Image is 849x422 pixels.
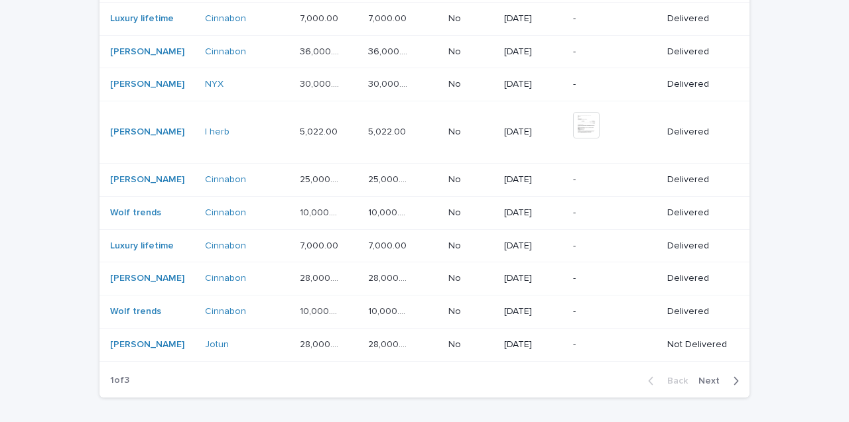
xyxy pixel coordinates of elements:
a: Cinnabon [205,207,246,219]
p: [DATE] [504,339,562,350]
p: No [448,11,464,25]
p: No [448,76,464,90]
p: 25,000.00 [300,172,344,185]
a: Cinnabon [205,13,246,25]
p: No [448,205,464,219]
tr: [PERSON_NAME] Jotun 28,000.0028,000.00 28,000.0028,000.00 NoNo [DATE]-Not Delivered [99,328,750,361]
p: 7,000.00 [368,11,409,25]
tr: Luxury lifetime Cinnabon 7,000.007,000.00 7,000.007,000.00 NoNo [DATE]-Delivered [99,2,750,35]
p: 36,000.00 [300,44,344,58]
p: 10,000.00 [368,205,413,219]
p: 28,000.00 [300,270,344,284]
tr: [PERSON_NAME] NYX 30,000.0030,000.00 30,000.0030,000.00 NoNo [DATE]-Delivered [99,68,750,101]
p: Not Delivered [667,339,728,350]
p: 10,000.00 [300,205,344,219]
p: [DATE] [504,127,562,138]
tr: [PERSON_NAME] Cinnabon 25,000.0025,000.00 25,000.0025,000.00 NoNo [DATE]-Delivered [99,163,750,196]
p: - [573,174,656,185]
p: No [448,172,464,185]
span: Next [698,376,728,386]
a: Wolf trends [110,207,161,219]
p: 7,000.00 [368,238,409,252]
p: 5,022.00 [368,124,409,138]
p: 28,000.00 [368,337,413,350]
p: No [448,238,464,252]
a: NYX [205,79,224,90]
a: Luxury lifetime [110,240,174,252]
a: Jotun [205,339,229,350]
p: No [448,270,464,284]
p: 10,000.00 [300,303,344,317]
p: - [573,240,656,252]
p: No [448,44,464,58]
p: [DATE] [504,79,562,90]
p: Delivered [667,13,728,25]
p: 25,000.00 [368,172,413,185]
p: Delivered [667,207,728,219]
p: 28,000.00 [368,270,413,284]
p: No [448,303,464,317]
a: [PERSON_NAME] [110,339,184,350]
p: Delivered [667,79,728,90]
p: Delivered [667,273,728,284]
tr: [PERSON_NAME] Cinnabon 36,000.0036,000.00 36,000.0036,000.00 NoNo [DATE]-Delivered [99,35,750,68]
a: I herb [205,127,229,138]
p: Delivered [667,174,728,185]
a: Cinnabon [205,306,246,317]
p: [DATE] [504,46,562,58]
p: - [573,13,656,25]
a: Wolf trends [110,306,161,317]
a: Cinnabon [205,46,246,58]
p: - [573,207,656,219]
tr: Luxury lifetime Cinnabon 7,000.007,000.00 7,000.007,000.00 NoNo [DATE]-Delivered [99,229,750,262]
p: [DATE] [504,207,562,219]
a: [PERSON_NAME] [110,174,184,185]
p: Delivered [667,46,728,58]
button: Next [693,375,750,387]
p: - [573,273,656,284]
tr: [PERSON_NAME] Cinnabon 28,000.0028,000.00 28,000.0028,000.00 NoNo [DATE]-Delivered [99,262,750,295]
p: - [573,46,656,58]
p: 30,000.00 [300,76,344,90]
p: Delivered [667,127,728,138]
p: [DATE] [504,273,562,284]
p: [DATE] [504,13,562,25]
p: [DATE] [504,240,562,252]
a: [PERSON_NAME] [110,127,184,138]
a: Cinnabon [205,174,246,185]
a: Cinnabon [205,273,246,284]
a: [PERSON_NAME] [110,46,184,58]
p: - [573,339,656,350]
a: Luxury lifetime [110,13,174,25]
p: 10,000.00 [368,303,413,317]
tr: Wolf trends Cinnabon 10,000.0010,000.00 10,000.0010,000.00 NoNo [DATE]-Delivered [99,295,750,329]
p: Delivered [667,306,728,317]
p: 5,022.00 [300,124,340,138]
span: Back [659,376,688,386]
tr: Wolf trends Cinnabon 10,000.0010,000.00 10,000.0010,000.00 NoNo [DATE]-Delivered [99,196,750,229]
p: Delivered [667,240,728,252]
p: No [448,337,464,350]
p: 7,000.00 [300,238,341,252]
p: 7,000.00 [300,11,341,25]
p: [DATE] [504,306,562,317]
p: 36,000.00 [368,44,413,58]
p: [DATE] [504,174,562,185]
p: No [448,124,464,138]
a: [PERSON_NAME] [110,273,184,284]
tr: [PERSON_NAME] I herb 5,022.005,022.00 5,022.005,022.00 NoNo [DATE]Delivered [99,101,750,164]
p: 1 of 3 [99,364,140,397]
button: Back [637,375,693,387]
a: [PERSON_NAME] [110,79,184,90]
p: - [573,306,656,317]
p: 30,000.00 [368,76,413,90]
a: Cinnabon [205,240,246,252]
p: - [573,79,656,90]
p: 28,000.00 [300,337,344,350]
